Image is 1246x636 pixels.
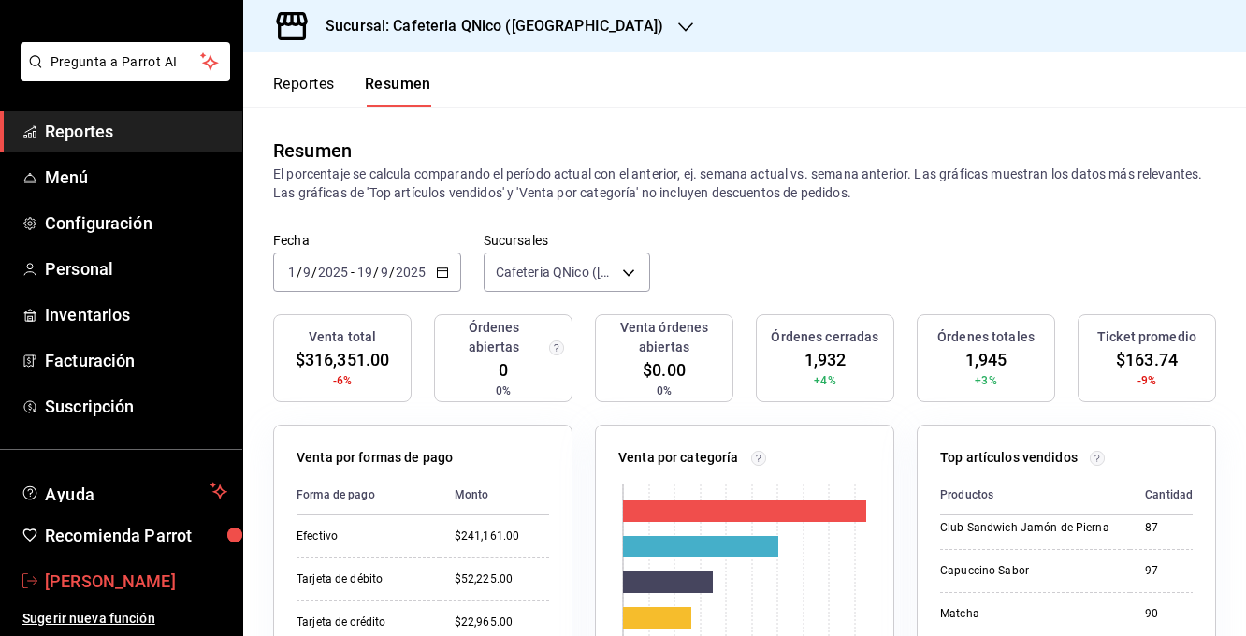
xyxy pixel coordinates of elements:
span: 1,932 [804,347,847,372]
span: Recomienda Parrot [45,523,227,548]
input: ---- [317,265,349,280]
h3: Sucursal: Cafeteria QNico ([GEOGRAPHIC_DATA]) [311,15,663,37]
span: -6% [333,372,352,389]
th: Cantidad [1130,475,1208,515]
p: Venta por categoría [618,448,739,468]
label: Sucursales [484,234,650,247]
div: $22,965.00 [455,614,549,630]
div: Tarjeta de crédito [297,614,425,630]
span: / [373,265,379,280]
h3: Órdenes abiertas [442,318,545,357]
div: Club Sandwich Jamón de Pierna [940,520,1115,536]
span: Suscripción [45,394,227,419]
span: Reportes [45,119,227,144]
div: navigation tabs [273,75,431,107]
span: +3% [975,372,996,389]
span: Personal [45,256,227,282]
button: Pregunta a Parrot AI [21,42,230,81]
button: Resumen [365,75,431,107]
span: / [311,265,317,280]
p: El porcentaje se calcula comparando el período actual con el anterior, ej. semana actual vs. sema... [273,165,1216,202]
h3: Venta total [309,327,376,347]
h3: Órdenes totales [937,327,1035,347]
h3: Órdenes cerradas [771,327,878,347]
th: Monto [440,475,549,515]
div: $52,225.00 [455,571,549,587]
h3: Venta órdenes abiertas [603,318,725,357]
input: -- [356,265,373,280]
span: [PERSON_NAME] [45,569,227,594]
input: ---- [395,265,427,280]
span: / [389,265,395,280]
span: 0% [496,383,511,399]
div: Capuccino Sabor [940,563,1115,579]
span: Menú [45,165,227,190]
span: 0 [499,357,508,383]
input: -- [302,265,311,280]
div: 90 [1145,606,1193,622]
div: 87 [1145,520,1193,536]
div: Matcha [940,606,1115,622]
span: 1,945 [965,347,1007,372]
button: Reportes [273,75,335,107]
span: $316,351.00 [296,347,389,372]
a: Pregunta a Parrot AI [13,65,230,85]
p: Venta por formas de pago [297,448,453,468]
th: Productos [940,475,1130,515]
span: $163.74 [1116,347,1178,372]
th: Forma de pago [297,475,440,515]
span: Cafeteria QNico ([GEOGRAPHIC_DATA]) [496,263,616,282]
span: +4% [814,372,835,389]
div: Tarjeta de débito [297,571,425,587]
span: / [297,265,302,280]
div: Resumen [273,137,352,165]
span: $0.00 [643,357,686,383]
div: Efectivo [297,528,425,544]
div: 97 [1145,563,1193,579]
span: Inventarios [45,302,227,327]
span: Pregunta a Parrot AI [51,52,201,72]
input: -- [287,265,297,280]
span: Configuración [45,210,227,236]
span: 0% [657,383,672,399]
span: Ayuda [45,480,203,502]
span: Facturación [45,348,227,373]
span: Sugerir nueva función [22,609,227,629]
p: Top artículos vendidos [940,448,1078,468]
div: $241,161.00 [455,528,549,544]
input: -- [380,265,389,280]
span: - [351,265,355,280]
h3: Ticket promedio [1097,327,1196,347]
span: -9% [1137,372,1156,389]
label: Fecha [273,234,461,247]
